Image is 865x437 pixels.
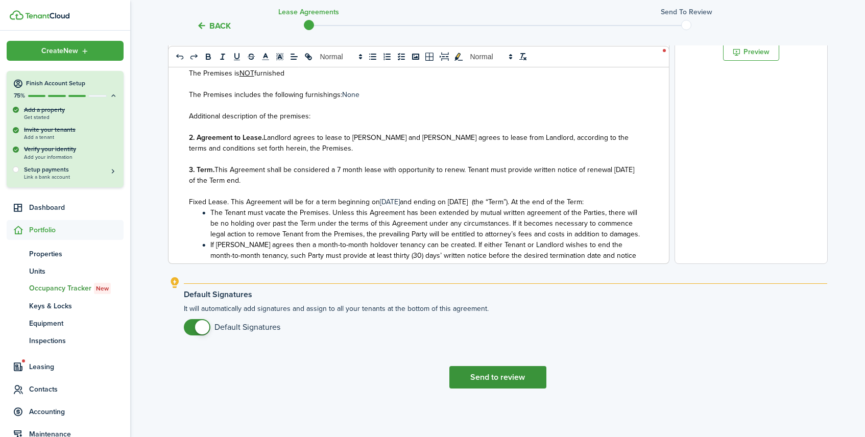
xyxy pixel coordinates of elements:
[437,51,451,63] button: pageBreak
[244,51,258,63] button: strike
[29,301,124,311] span: Keys & Locks
[723,43,779,61] button: Preview
[380,51,394,63] button: list: ordered
[25,13,69,19] img: TenantCloud
[184,290,827,299] explanation-title: Default Signatures
[10,10,23,20] img: TenantCloud
[210,239,636,272] span: If [PERSON_NAME] agrees then a month-to-month holdover tenancy can be created. If either Tenant o...
[7,332,124,349] a: Inspections
[243,132,263,143] strong: Lease.
[7,41,124,61] button: Open menu
[29,384,124,395] span: Contacts
[7,297,124,314] a: Keys & Locks
[201,51,215,63] button: bold
[366,51,380,63] button: list: bullet
[169,277,181,289] i: outline
[29,283,124,294] span: Occupancy Tracker
[24,165,117,180] a: Setup paymentsLink a bank account
[29,361,124,372] span: Leasing
[41,47,78,55] span: Create New
[189,132,241,143] strong: 2. Agreement to
[96,284,109,293] span: New
[29,249,124,259] span: Properties
[423,51,437,63] button: table-better
[449,366,546,389] button: Send to review
[516,51,530,63] button: clean
[409,51,423,63] button: image
[7,245,124,262] a: Properties
[301,51,316,63] button: link
[189,89,342,100] span: The Premises includes the following furnishings:
[26,79,117,88] h4: Finish Account Setup
[7,262,124,280] a: Units
[451,51,466,63] button: toggleMarkYellow: markYellow
[29,318,124,329] span: Equipment
[189,164,214,175] strong: 3. Term.
[24,165,117,174] h5: Setup payments
[173,51,187,63] button: undo: undo
[189,197,380,207] span: Fixed Lease. This Agreement will be for a term beginning on
[254,68,284,79] span: furnished
[29,225,124,235] span: Portfolio
[189,68,239,79] span: The Premises is
[210,207,640,239] span: The Tenant must vacate the Premises. Unless this Agreement has been extended by mutual written ag...
[7,314,124,332] a: Equipment
[29,335,124,346] span: Inspections
[189,111,310,122] span: Additional description of the premises:
[29,202,124,213] span: Dashboard
[189,89,641,100] p: None
[7,71,124,100] button: Finish Account Setup75%
[7,280,124,297] a: Occupancy TrackerNew
[189,132,629,154] span: Landlord agrees to lease to [PERSON_NAME] and [PERSON_NAME] agrees to lease from Landlord, accord...
[215,51,230,63] button: italic
[230,51,244,63] button: underline
[661,7,712,17] h3: Send to review
[189,197,641,207] p: [DATE]
[24,174,117,180] span: Link a bank account
[29,266,124,277] span: Units
[13,91,26,100] p: 75%
[278,7,339,17] h3: Lease Agreements
[184,303,827,335] explanation-description: It will automatically add signatures and assign to all your tenants at the bottom of this agreement.
[239,68,254,79] u: NOT
[189,164,634,186] span: This Agreement shall be considered a 7 month lease with opportunity to renew. Tenant must provide...
[197,20,231,31] button: Back
[29,406,124,417] span: Accounting
[7,198,124,217] a: Dashboard
[7,105,124,187] div: Finish Account Setup75%
[400,197,584,207] span: and ending on [DATE] (the “Term”). At the end of the Term:
[394,51,409,63] button: list: check
[187,51,201,63] button: redo: redo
